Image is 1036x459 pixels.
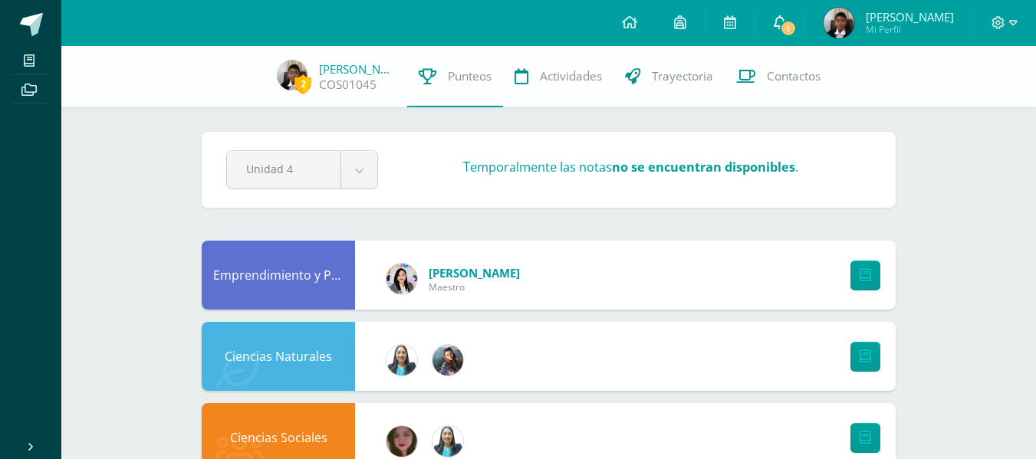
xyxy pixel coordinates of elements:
[294,74,311,93] span: 2
[407,46,503,107] a: Punteos
[612,158,795,175] strong: no se encuentran disponibles
[319,77,377,93] a: COS01045
[429,265,520,280] a: [PERSON_NAME]
[780,20,797,37] span: 1
[503,46,613,107] a: Actividades
[277,60,308,90] img: 6668c7f582a6fcc1ecfec525c3b26814.png
[725,46,832,107] a: Contactos
[432,345,463,375] img: d92453980a0c17c7f1405f738076ad71.png
[824,8,854,38] img: 6668c7f582a6fcc1ecfec525c3b26814.png
[463,158,798,175] h3: Temporalmente las notas .
[386,426,417,457] img: 76ba8faa5d35b300633ec217a03f91ef.png
[540,68,602,84] span: Actividades
[429,280,520,293] span: Maestro
[866,9,954,25] span: [PERSON_NAME]
[246,151,321,187] span: Unidad 4
[227,151,377,189] a: Unidad 4
[319,61,396,77] a: [PERSON_NAME]
[448,68,492,84] span: Punteos
[652,68,713,84] span: Trayectoria
[202,241,355,310] div: Emprendimiento y Productividad
[866,23,954,36] span: Mi Perfil
[202,322,355,391] div: Ciencias Naturales
[386,345,417,375] img: 49168807a2b8cca0ef2119beca2bd5ad.png
[613,46,725,107] a: Trayectoria
[767,68,821,84] span: Contactos
[432,426,463,457] img: 49168807a2b8cca0ef2119beca2bd5ad.png
[386,264,417,294] img: b90181085311acfc4af352b3eb5c8d13.png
